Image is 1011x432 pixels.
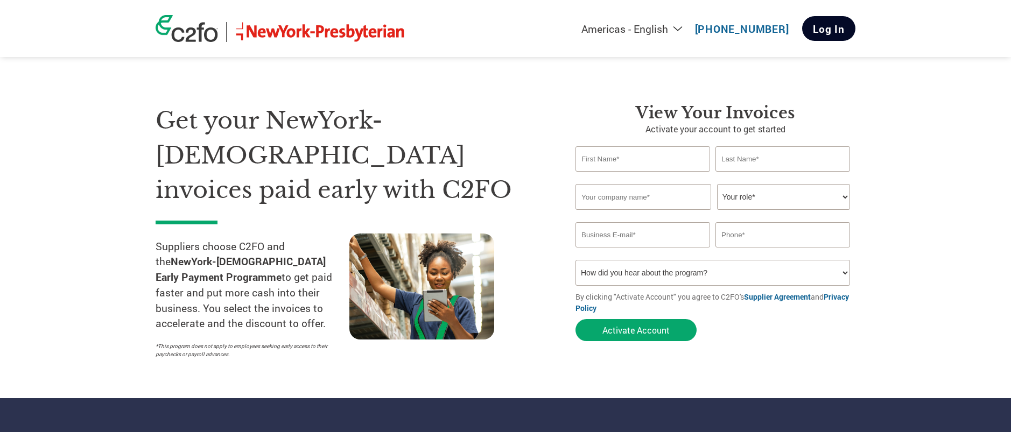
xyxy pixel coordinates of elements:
img: c2fo logo [156,15,218,42]
p: *This program does not apply to employees seeking early access to their paychecks or payroll adva... [156,342,339,358]
input: Your company name* [575,184,711,210]
div: Invalid last name or last name is too long [715,173,850,180]
a: [PHONE_NUMBER] [695,22,789,36]
img: NewYork-Presbyterian [235,22,406,42]
div: Inavlid Phone Number [715,249,850,256]
img: supply chain worker [349,233,494,339]
a: Supplier Agreement [744,292,811,302]
strong: NewYork-[DEMOGRAPHIC_DATA] Early Payment Programme [156,254,326,284]
div: Invalid first name or first name is too long [575,173,710,180]
h1: Get your NewYork-[DEMOGRAPHIC_DATA] invoices paid early with C2FO [156,103,543,208]
input: Invalid Email format [575,222,710,247]
button: Activate Account [575,319,697,341]
input: Last Name* [715,146,850,172]
p: Activate your account to get started [575,123,855,136]
p: Suppliers choose C2FO and the to get paid faster and put more cash into their business. You selec... [156,239,349,332]
div: Invalid company name or company name is too long [575,211,850,218]
a: Log In [802,16,855,41]
p: By clicking "Activate Account" you agree to C2FO's and [575,291,855,314]
input: First Name* [575,146,710,172]
h3: View your invoices [575,103,855,123]
a: Privacy Policy [575,292,849,313]
select: Title/Role [717,184,850,210]
input: Phone* [715,222,850,247]
div: Inavlid Email Address [575,249,710,256]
